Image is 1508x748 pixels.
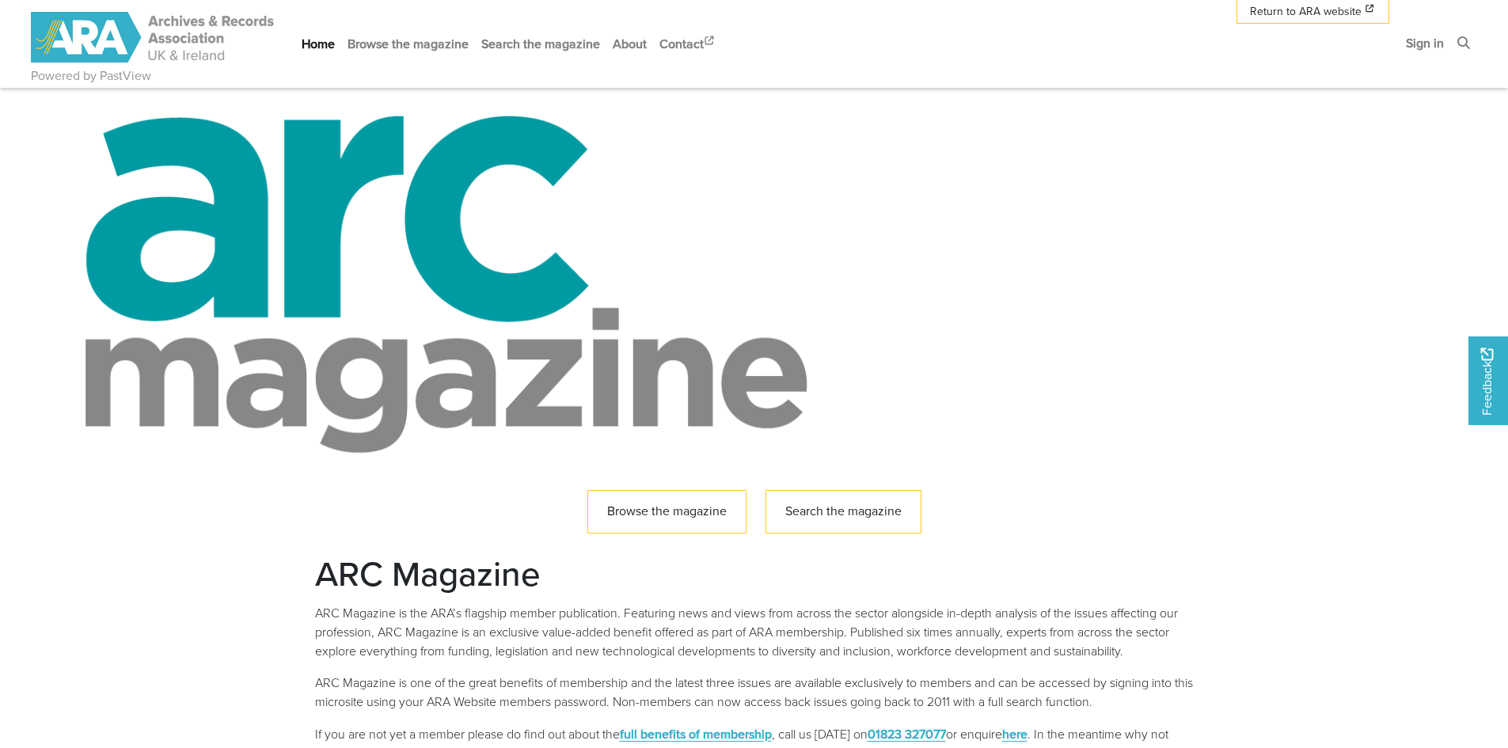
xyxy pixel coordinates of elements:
[315,604,1194,661] p: ARC Magazine is the ARA’s flagship member publication. Featuring news and views from across the s...
[31,3,276,72] a: ARA - ARC Magazine | Powered by PastView logo
[1468,336,1508,425] a: Would you like to provide feedback?
[653,23,723,65] a: Contact
[765,490,921,533] a: Search the magazine
[315,552,1194,594] h2: ARC Magazine
[620,725,772,742] a: full benefits of membership
[31,12,276,63] img: ARA - ARC Magazine | Powered by PastView
[1250,3,1362,20] span: Return to ARA website
[1478,348,1497,416] span: Feedback
[341,23,475,65] a: Browse the magazine
[295,23,341,65] a: Home
[1002,725,1027,742] a: here
[606,23,653,65] a: About
[31,66,151,85] a: Powered by PastView
[315,674,1194,712] p: ARC Magazine is one of the great benefits of membership and the latest three issues are available...
[1400,22,1450,64] a: Sign in
[475,23,606,65] a: Search the magazine
[587,490,746,533] a: Browse the magazine
[868,725,946,742] a: 01823 327077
